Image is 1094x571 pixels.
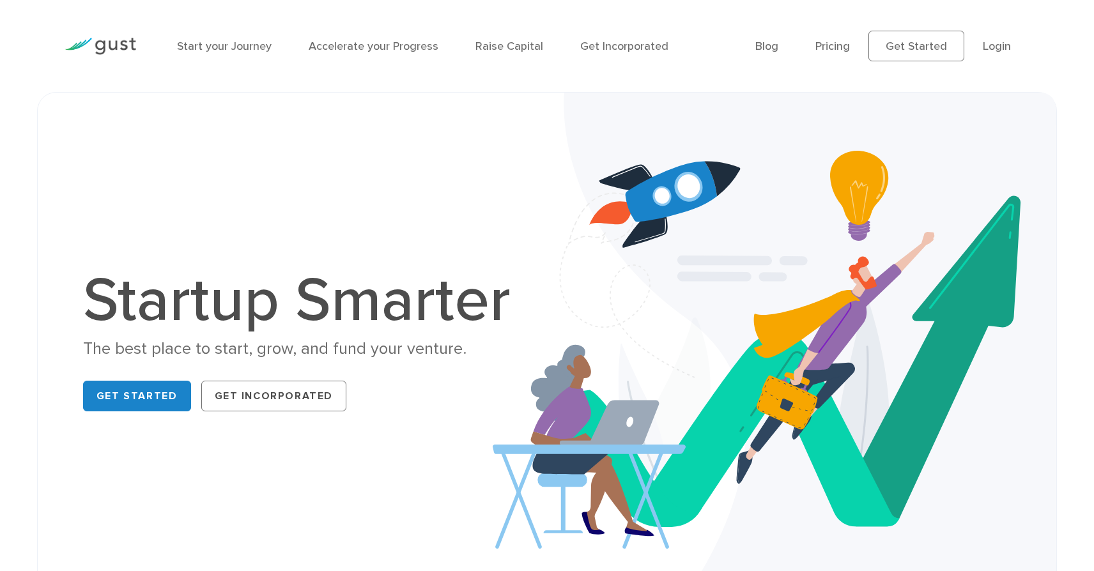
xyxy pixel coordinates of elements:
a: Accelerate your Progress [309,40,438,53]
a: Blog [755,40,778,53]
a: Pricing [815,40,850,53]
a: Raise Capital [475,40,543,53]
a: Get Incorporated [201,381,347,411]
div: The best place to start, grow, and fund your venture. [83,338,524,360]
a: Get Started [868,31,964,61]
a: Get Incorporated [580,40,668,53]
a: Start your Journey [177,40,272,53]
a: Get Started [83,381,191,411]
h1: Startup Smarter [83,270,524,331]
a: Login [983,40,1011,53]
img: Gust Logo [65,38,136,55]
